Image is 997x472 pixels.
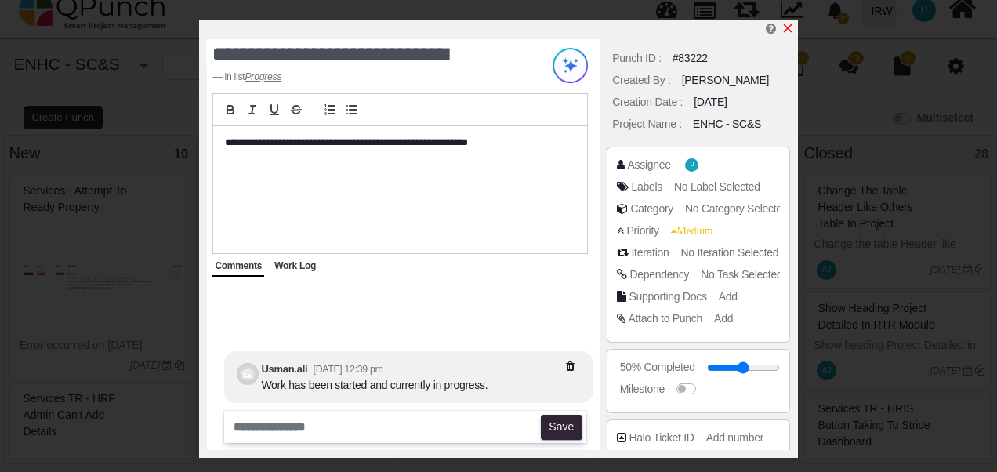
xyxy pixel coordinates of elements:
div: Assignee [627,157,670,173]
footer: in list [212,70,521,84]
div: Project Name : [612,116,682,133]
span: No Label Selected [674,180,760,193]
u: Progress [245,71,281,82]
span: Add [714,312,733,325]
div: Work has been started and currently in progress. [261,377,488,394]
div: Category [630,201,673,217]
img: Try writing with AI [553,48,588,83]
span: Usman.ali [685,158,698,172]
div: [PERSON_NAME] [682,72,770,89]
span: Comments [215,260,262,271]
div: Priority [626,223,658,239]
span: No Category Selected [685,202,788,215]
div: ENHC - SC&S [693,116,761,133]
small: [DATE] 12:39 pm [314,364,383,375]
div: #83222 [673,50,708,67]
cite: Source Title [245,71,281,82]
div: Labels [631,179,662,195]
div: Halo Ticket ID [629,430,694,446]
b: Usman.ali [261,363,307,375]
a: x [781,22,794,35]
div: Supporting Docs [629,289,706,305]
div: Creation Date : [612,94,683,111]
span: Add number [706,431,763,444]
div: Attach to Punch [628,310,702,327]
span: Add [719,290,738,303]
span: No Iteration Selected [681,246,779,259]
span: Work Log [274,260,316,271]
button: Save [541,415,582,440]
div: [DATE] [694,94,727,111]
span: U [690,162,694,168]
svg: x [781,22,794,34]
div: Dependency [629,267,689,283]
i: Edit Punch [766,23,776,34]
div: Iteration [631,245,669,261]
span: No Task Selected [701,268,782,281]
div: Created By : [612,72,670,89]
div: 50% Completed [620,359,695,376]
div: Punch ID : [612,50,662,67]
span: Medium [671,225,713,236]
div: Milestone [620,381,665,398]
